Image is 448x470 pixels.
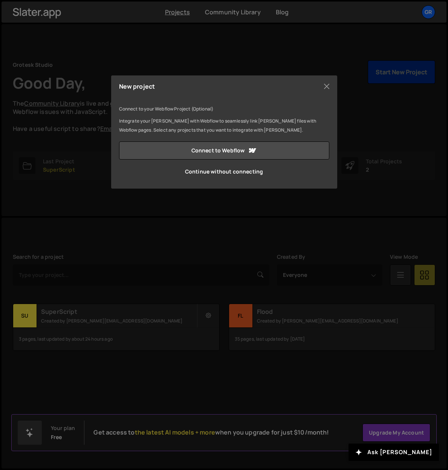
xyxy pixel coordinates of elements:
[119,141,329,160] a: Connect to Webflow
[119,117,329,135] p: Integrate your [PERSON_NAME] with Webflow to seamlessly link [PERSON_NAME] files with Webflow pag...
[349,444,439,461] button: Ask [PERSON_NAME]
[119,163,329,181] a: Continue without connecting
[119,83,155,89] h5: New project
[119,104,329,114] p: Connect to your Webflow Project (Optional)
[321,81,332,92] button: Close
